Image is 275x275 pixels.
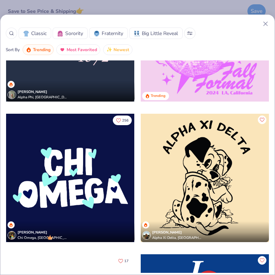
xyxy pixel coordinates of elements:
button: Newest [103,44,132,55]
span: Most Favorited [67,46,97,54]
button: Trending [23,44,54,55]
span: [PERSON_NAME] [18,89,47,94]
img: trending.gif [26,47,32,53]
span: [PERSON_NAME] [152,230,182,235]
span: Classic [31,30,47,37]
span: 256 [122,119,129,122]
span: Sorority [65,30,83,37]
button: Most Favorited [56,44,100,55]
button: SororitySorority [53,28,88,39]
button: Big Little RevealBig Little Reveal [129,28,183,39]
span: 17 [124,259,129,262]
button: Sort Popup Button [184,28,196,39]
div: Sort By [6,46,20,53]
span: Big Little Reveal [142,30,178,37]
div: Trending [151,93,165,99]
img: Big Little Reveal [134,31,140,36]
span: Alpha Phi, [GEOGRAPHIC_DATA][US_STATE], [PERSON_NAME] [18,95,67,100]
img: Sorority [57,31,63,36]
span: Chi Omega, [GEOGRAPHIC_DATA][US_STATE] [18,235,67,241]
span: Trending [33,46,50,54]
button: ClassicClassic [19,28,51,39]
img: most_fav.gif [59,47,65,53]
img: newest.gif [106,47,112,53]
img: Classic [23,31,29,36]
button: FraternityFraternity [89,28,128,39]
button: Like [258,116,266,124]
img: Fraternity [94,31,100,36]
button: Like [113,116,132,125]
span: Fraternity [102,30,123,37]
span: Alpha Xi Delta, [GEOGRAPHIC_DATA] [152,235,202,241]
span: [PERSON_NAME] [18,230,47,235]
span: Newest [114,46,129,54]
button: Like [115,256,132,266]
button: Like [258,256,266,265]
